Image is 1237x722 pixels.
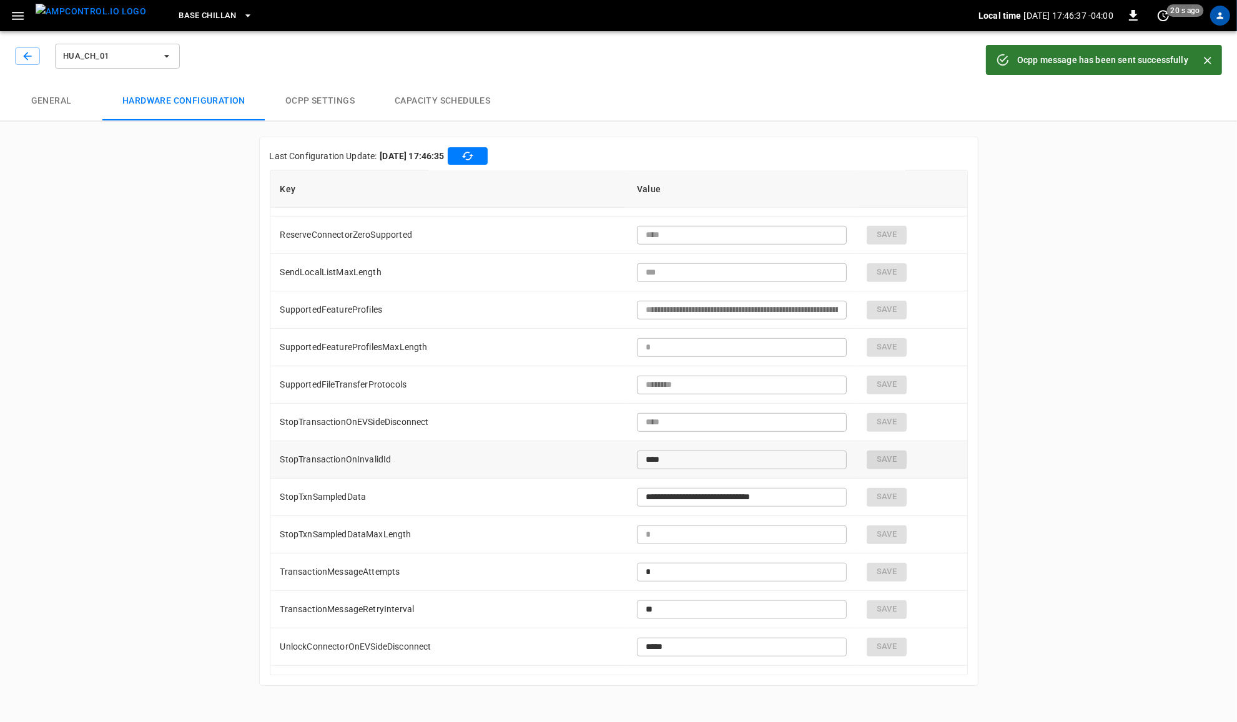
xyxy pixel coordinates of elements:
[265,81,375,121] button: OCPP settings
[270,628,628,666] td: UnlockConnectorOnEVSideDisconnect
[375,81,510,121] button: Capacity Schedules
[270,516,628,554] td: StopTxnSampledDataMaxLength
[1198,51,1217,70] button: Close
[270,554,628,591] td: TransactionMessageAttempts
[55,44,180,69] button: HUA_CH_01
[270,366,628,404] td: SupportedFileTransferProtocols
[1024,9,1113,22] p: [DATE] 17:46:37 -04:00
[270,170,628,208] th: Key
[270,329,628,366] td: SupportedFeatureProfilesMaxLength
[270,291,628,329] td: SupportedFeatureProfiles
[270,591,628,628] td: TransactionMessageRetryInterval
[978,9,1022,22] p: Local time
[63,49,155,64] span: HUA_CH_01
[270,404,628,441] td: StopTransactionOnEVSideDisconnect
[102,81,265,121] button: Hardware configuration
[270,150,377,162] p: Last Configuration Update:
[1153,6,1173,26] button: set refresh interval
[1167,4,1204,17] span: 20 s ago
[270,217,628,254] td: ReserveConnectorZeroSupported
[627,170,857,208] th: Value
[1210,6,1230,26] div: profile-icon
[380,150,444,162] b: [DATE] 17:46:35
[270,441,628,479] td: StopTransactionOnInvalidId
[174,4,257,28] button: Base Chillan
[270,479,628,516] td: StopTxnSampledData
[36,4,146,19] img: ampcontrol.io logo
[1017,49,1188,71] div: Ocpp message has been sent successfully
[179,9,236,23] span: Base Chillan
[270,254,628,291] td: SendLocalListMaxLength
[270,666,628,703] td: WebSocketPingInterval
